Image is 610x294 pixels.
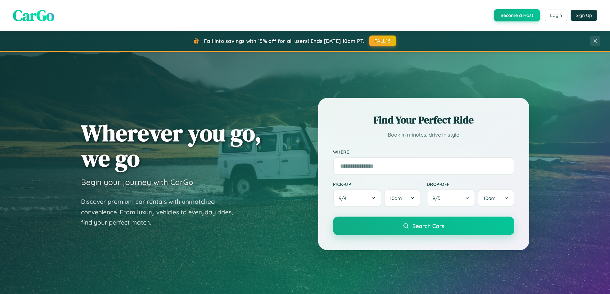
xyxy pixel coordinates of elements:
[81,120,262,171] h1: Wherever you go, we go
[339,195,350,201] span: 9 / 4
[412,222,444,229] span: Search Cars
[333,217,514,235] button: Search Cars
[484,195,496,201] span: 10am
[81,177,193,187] h3: Begin your journey with CarGo
[545,10,567,21] button: Login
[427,181,514,187] label: Drop-off
[333,130,514,139] p: Book in minutes, drive in style
[478,189,514,207] button: 10am
[333,149,514,155] label: Where
[427,189,476,207] button: 9/5
[433,195,443,201] span: 9 / 5
[390,195,402,201] span: 10am
[333,189,382,207] button: 9/4
[384,189,420,207] button: 10am
[494,9,540,21] button: Become a Host
[571,10,597,21] button: Sign Up
[369,36,396,46] button: FALL15
[13,5,54,26] span: CarGo
[204,38,364,44] span: Fall into savings with 15% off for all users! Ends [DATE] 10am PT.
[333,181,420,187] label: Pick-up
[333,113,514,127] h2: Find Your Perfect Ride
[81,196,241,228] p: Discover premium car rentals with unmatched convenience. From luxury vehicles to everyday rides, ...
